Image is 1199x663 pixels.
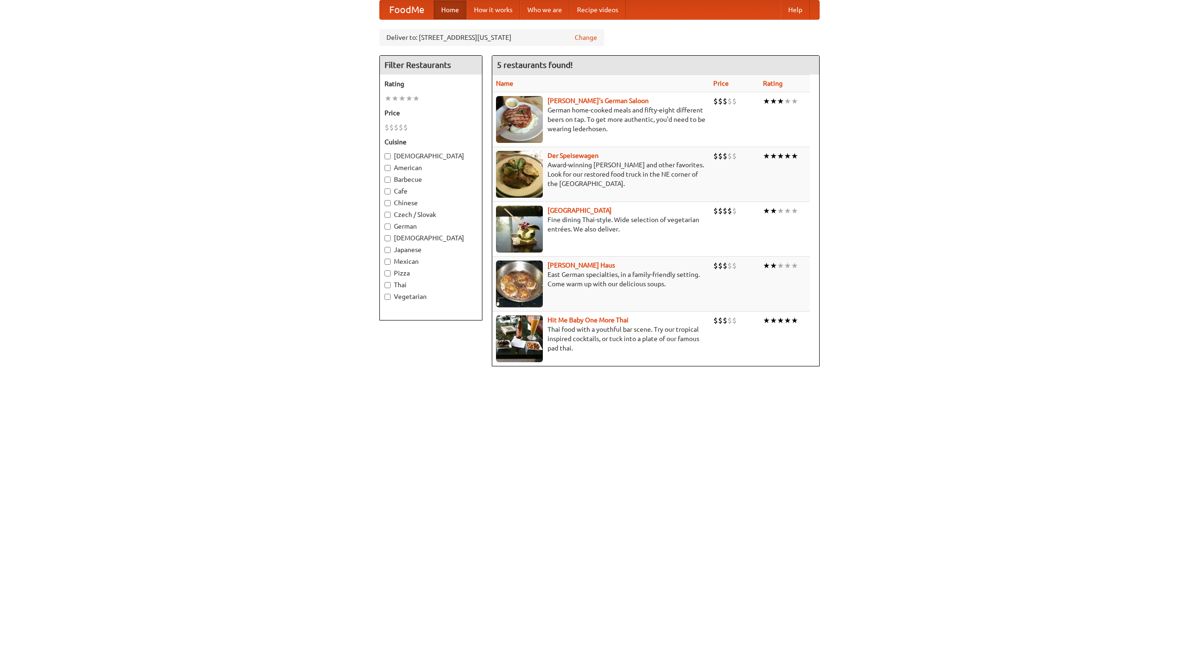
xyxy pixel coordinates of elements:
input: Pizza [385,270,391,276]
li: ★ [392,93,399,104]
a: Home [434,0,466,19]
li: $ [732,151,737,161]
li: $ [713,206,718,216]
img: satay.jpg [496,206,543,253]
li: $ [727,96,732,106]
li: $ [727,151,732,161]
li: $ [723,261,727,271]
li: ★ [770,261,777,271]
img: kohlhaus.jpg [496,261,543,307]
label: Vegetarian [385,292,477,301]
li: ★ [385,93,392,104]
li: $ [403,122,408,133]
label: [DEMOGRAPHIC_DATA] [385,151,477,161]
li: ★ [777,315,784,326]
li: ★ [777,206,784,216]
a: Change [575,33,597,42]
input: Barbecue [385,177,391,183]
li: ★ [791,315,798,326]
a: Name [496,80,513,87]
label: American [385,163,477,172]
img: esthers.jpg [496,96,543,143]
a: Help [781,0,810,19]
li: $ [723,315,727,326]
li: ★ [413,93,420,104]
img: speisewagen.jpg [496,151,543,198]
p: Fine dining Thai-style. Wide selection of vegetarian entrées. We also deliver. [496,215,706,234]
input: Mexican [385,259,391,265]
h5: Price [385,108,477,118]
li: $ [718,206,723,216]
li: $ [732,315,737,326]
li: ★ [770,315,777,326]
p: East German specialties, in a family-friendly setting. Come warm up with our delicious soups. [496,270,706,289]
li: ★ [791,151,798,161]
input: Japanese [385,247,391,253]
a: [GEOGRAPHIC_DATA] [548,207,612,214]
li: $ [723,96,727,106]
li: ★ [784,315,791,326]
a: Hit Me Baby One More Thai [548,316,629,324]
li: ★ [399,93,406,104]
label: Chinese [385,198,477,208]
input: German [385,223,391,230]
li: $ [727,206,732,216]
b: [PERSON_NAME] Haus [548,261,615,269]
li: $ [394,122,399,133]
p: Award-winning [PERSON_NAME] and other favorites. Look for our restored food truck in the NE corne... [496,160,706,188]
label: Mexican [385,257,477,266]
a: How it works [466,0,520,19]
li: ★ [763,206,770,216]
li: ★ [763,261,770,271]
li: $ [713,315,718,326]
h5: Rating [385,79,477,89]
input: Czech / Slovak [385,212,391,218]
input: Cafe [385,188,391,194]
input: Thai [385,282,391,288]
li: ★ [777,96,784,106]
li: $ [727,261,732,271]
li: ★ [763,151,770,161]
li: $ [732,96,737,106]
a: Who we are [520,0,570,19]
li: $ [723,206,727,216]
li: $ [718,151,723,161]
li: $ [732,261,737,271]
input: Vegetarian [385,294,391,300]
label: German [385,222,477,231]
li: ★ [763,96,770,106]
li: ★ [406,93,413,104]
li: ★ [770,151,777,161]
li: ★ [770,96,777,106]
li: ★ [791,261,798,271]
ng-pluralize: 5 restaurants found! [497,60,573,69]
li: $ [713,96,718,106]
input: [DEMOGRAPHIC_DATA] [385,235,391,241]
li: ★ [763,315,770,326]
input: [DEMOGRAPHIC_DATA] [385,153,391,159]
li: ★ [777,261,784,271]
label: [DEMOGRAPHIC_DATA] [385,233,477,243]
li: $ [727,315,732,326]
li: ★ [784,206,791,216]
li: $ [713,261,718,271]
li: ★ [791,96,798,106]
li: ★ [791,206,798,216]
a: Rating [763,80,783,87]
li: $ [718,96,723,106]
label: Pizza [385,268,477,278]
b: Der Speisewagen [548,152,599,159]
li: $ [723,151,727,161]
h4: Filter Restaurants [380,56,482,74]
img: babythai.jpg [496,315,543,362]
li: ★ [784,96,791,106]
a: [PERSON_NAME]'s German Saloon [548,97,649,104]
a: Price [713,80,729,87]
p: Thai food with a youthful bar scene. Try our tropical inspired cocktails, or tuck into a plate of... [496,325,706,353]
div: Deliver to: [STREET_ADDRESS][US_STATE] [379,29,604,46]
a: Recipe videos [570,0,626,19]
li: $ [399,122,403,133]
li: $ [713,151,718,161]
label: Czech / Slovak [385,210,477,219]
